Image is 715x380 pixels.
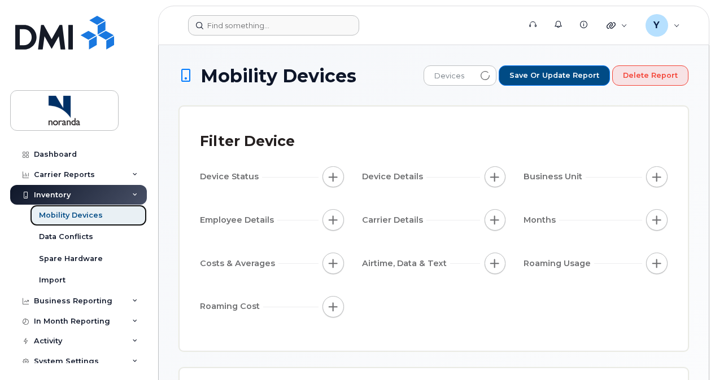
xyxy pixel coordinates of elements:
[524,214,559,226] span: Months
[362,214,426,226] span: Carrier Details
[499,65,610,86] button: Save or Update Report
[362,258,450,269] span: Airtime, Data & Text
[612,65,688,86] button: Delete Report
[524,258,594,269] span: Roaming Usage
[362,171,426,183] span: Device Details
[623,70,678,81] span: Delete Report
[200,301,263,312] span: Roaming Cost
[200,171,262,183] span: Device Status
[200,127,295,156] div: Filter Device
[509,70,599,81] span: Save or Update Report
[200,66,356,86] span: Mobility Devices
[524,171,586,183] span: Business Unit
[424,66,474,86] span: Devices
[200,258,278,269] span: Costs & Averages
[200,214,277,226] span: Employee Details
